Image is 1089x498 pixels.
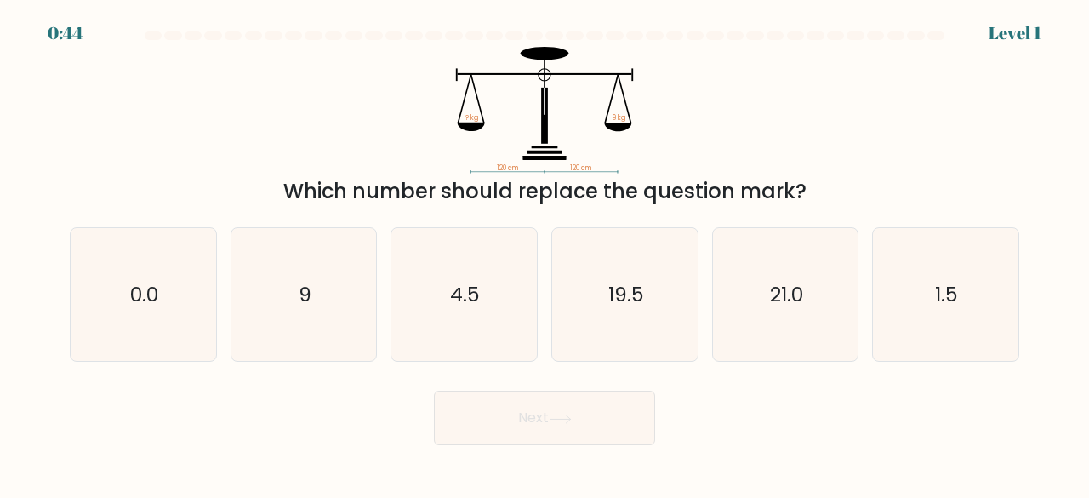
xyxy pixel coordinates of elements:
[613,112,626,123] tspan: 9 kg
[299,280,311,308] text: 9
[130,280,158,308] text: 0.0
[451,280,481,308] text: 4.5
[465,112,479,123] tspan: ? kg
[770,280,803,308] text: 21.0
[570,163,591,173] tspan: 120 cm
[936,280,959,308] text: 1.5
[80,176,1009,207] div: Which number should replace the question mark?
[48,20,83,46] div: 0:44
[497,163,518,173] tspan: 120 cm
[608,280,644,308] text: 19.5
[434,391,655,445] button: Next
[989,20,1041,46] div: Level 1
